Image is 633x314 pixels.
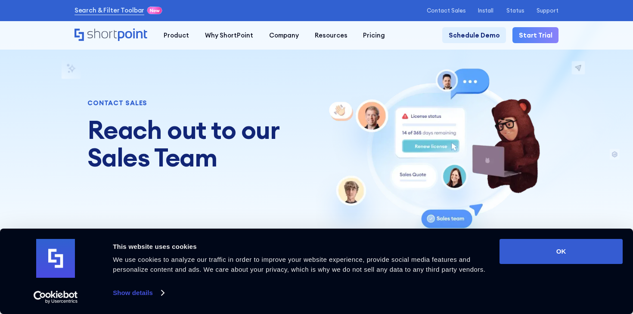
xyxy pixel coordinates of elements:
a: Why ShortPoint [197,27,261,43]
img: logo [36,239,75,278]
div: Why ShortPoint [205,31,253,40]
a: Usercentrics Cookiebot - opens in a new window [18,291,93,304]
a: Search & Filter Toolbar [74,6,145,15]
a: Product [156,27,197,43]
a: Schedule Demo [442,27,506,43]
a: Home [74,28,148,42]
a: Pricing [355,27,393,43]
a: Support [537,7,559,14]
div: CONTACT SALES [87,100,298,107]
a: Contact Sales [427,7,465,14]
a: Company [261,27,307,43]
a: Show details [113,286,164,299]
span: We use cookies to analyze our traffic in order to improve your website experience, provide social... [113,256,485,273]
button: OK [500,239,623,264]
h1: Reach out to our Sales Team [87,116,298,172]
a: Status [506,7,524,14]
a: Resources [307,27,355,43]
div: Company [269,31,299,40]
div: Resources [315,31,348,40]
div: Product [164,31,189,40]
a: Install [478,7,493,14]
div: This website uses cookies [113,242,490,252]
a: Start Trial [512,27,559,43]
div: Pricing [363,31,385,40]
